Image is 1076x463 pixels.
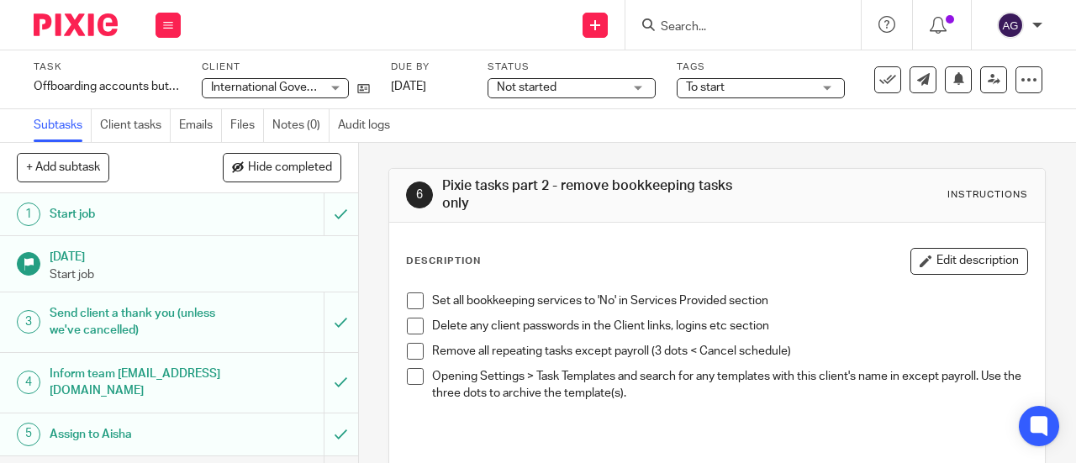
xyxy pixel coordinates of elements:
h1: Send client a thank you (unless we've cancelled) [50,301,221,344]
p: Description [406,255,481,268]
a: Audit logs [338,109,398,142]
button: Edit description [910,248,1028,275]
label: Status [488,61,656,74]
a: Files [230,109,264,142]
button: Hide completed [223,153,341,182]
span: International Governance And Risk Limited [211,82,434,93]
h1: Pixie tasks part 2 - remove bookkeeping tasks only [442,177,753,213]
label: Due by [391,61,467,74]
span: Hide completed [248,161,332,175]
h1: Start job [50,202,221,227]
div: 4 [17,371,40,394]
h1: [DATE] [50,245,341,266]
h1: Assign to Aisha [50,422,221,447]
h1: Inform team [EMAIL_ADDRESS][DOMAIN_NAME] [50,361,221,404]
div: Instructions [947,188,1028,202]
p: Delete any client passwords in the Client links, logins etc section [432,318,1027,334]
a: Notes (0) [272,109,330,142]
div: 3 [17,310,40,334]
a: Emails [179,109,222,142]
p: Opening Settings > Task Templates and search for any templates with this client's name in except ... [432,368,1027,402]
a: Subtasks [34,109,92,142]
p: Remove all repeating tasks except payroll (3 dots < Cancel schedule) [432,343,1027,360]
div: 1 [17,203,40,226]
img: svg%3E [997,12,1024,39]
span: Not started [497,82,556,93]
a: Client tasks [100,109,171,142]
div: Offboarding accounts but not payroll [34,78,181,95]
p: Set all bookkeeping services to 'No' in Services Provided section [432,292,1027,309]
span: [DATE] [391,81,426,92]
span: To start [686,82,725,93]
div: 6 [406,182,433,208]
div: 5 [17,423,40,446]
p: Start job [50,266,341,283]
label: Tags [677,61,845,74]
label: Client [202,61,370,74]
label: Task [34,61,181,74]
button: + Add subtask [17,153,109,182]
input: Search [659,20,810,35]
img: Pixie [34,13,118,36]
